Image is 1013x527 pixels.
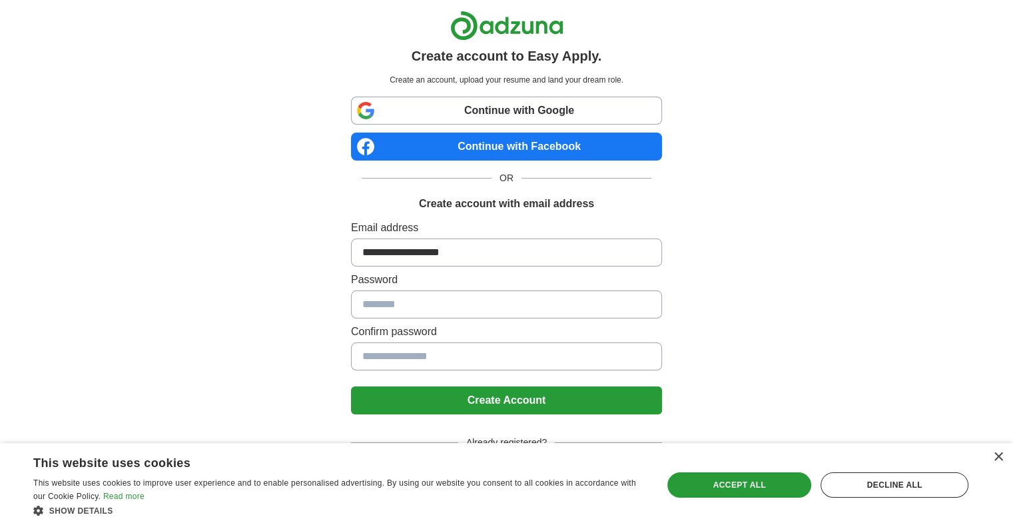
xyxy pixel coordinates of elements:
[351,324,662,340] label: Confirm password
[667,472,811,498] div: Accept all
[419,196,594,212] h1: Create account with email address
[458,436,555,450] span: Already registered?
[351,272,662,288] label: Password
[49,506,113,516] span: Show details
[103,492,145,501] a: Read more, opens a new window
[993,452,1003,462] div: Close
[351,220,662,236] label: Email address
[821,472,968,498] div: Decline all
[33,451,611,471] div: This website uses cookies
[492,171,521,185] span: OR
[351,133,662,161] a: Continue with Facebook
[351,97,662,125] a: Continue with Google
[450,11,563,41] img: Adzuna logo
[354,74,659,86] p: Create an account, upload your resume and land your dream role.
[351,386,662,414] button: Create Account
[412,46,602,66] h1: Create account to Easy Apply.
[33,504,644,517] div: Show details
[33,478,636,501] span: This website uses cookies to improve user experience and to enable personalised advertising. By u...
